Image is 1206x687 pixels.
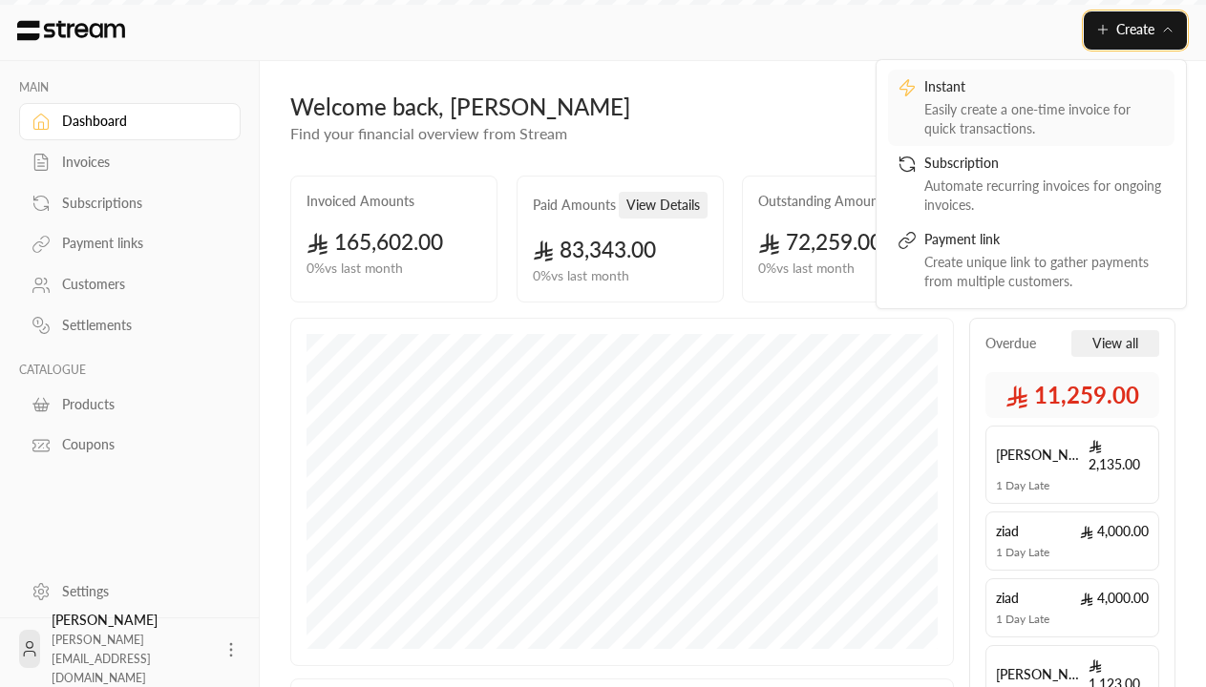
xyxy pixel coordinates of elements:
[52,633,151,685] span: [PERSON_NAME][EMAIL_ADDRESS][DOMAIN_NAME]
[996,545,1049,560] span: 1 Day Late
[619,192,708,219] button: View Details
[19,427,241,464] a: Coupons
[1080,522,1149,541] span: 4,000.00
[996,665,1089,684] span: [PERSON_NAME]
[1071,330,1159,357] button: View all
[19,103,241,140] a: Dashboard
[758,259,855,279] span: 0 % vs last month
[996,612,1049,627] span: 1 Day Late
[996,589,1019,608] span: ziad
[62,316,217,335] div: Settlements
[307,259,403,279] span: 0 % vs last month
[996,478,1049,493] span: 1 Day Late
[1005,380,1139,410] span: 11,259.00
[758,192,889,211] h2: Outstanding Amounts
[1116,21,1154,37] span: Create
[290,92,1018,122] div: Welcome back, [PERSON_NAME]
[62,194,217,213] div: Subscriptions
[924,154,1165,177] div: Subscription
[985,578,1159,637] a: ziad 4,000.001 Day Late
[52,611,210,687] div: [PERSON_NAME]
[924,177,1165,215] div: Automate recurring invoices for ongoing invoices.
[19,184,241,221] a: Subscriptions
[62,395,217,414] div: Products
[62,275,217,294] div: Customers
[19,80,241,95] p: MAIN
[924,100,1165,138] div: Easily create a one-time invoice for quick transactions.
[62,112,217,131] div: Dashboard
[307,192,414,211] h2: Invoiced Amounts
[19,385,241,423] a: Products
[1084,11,1187,50] button: Create
[985,426,1159,504] a: [PERSON_NAME] 2,135.001 Day Late
[924,253,1165,291] div: Create unique link to gather payments from multiple customers.
[307,229,443,255] span: 165,602.00
[62,234,217,253] div: Payment links
[19,225,241,262] a: Payment links
[996,522,1019,541] span: ziad
[888,70,1174,146] a: InstantEasily create a one-time invoice for quick transactions.
[62,153,217,172] div: Invoices
[1080,589,1149,608] span: 4,000.00
[758,229,882,255] span: 72,259.00
[290,124,567,142] span: Find your financial overview from Stream
[62,582,217,601] div: Settings
[533,237,657,262] span: 83,343.00
[985,334,1036,353] span: Overdue
[15,20,127,41] img: Logo
[1089,436,1149,474] span: 2,135.00
[19,572,241,610] a: Settings
[888,146,1174,222] a: SubscriptionAutomate recurring invoices for ongoing invoices.
[985,511,1159,571] a: ziad 4,000.001 Day Late
[19,266,241,303] a: Customers
[924,77,1165,100] div: Instant
[19,363,241,378] p: CATALOGUE
[62,435,217,454] div: Coupons
[19,144,241,181] a: Invoices
[533,196,616,215] h2: Paid Amounts
[888,222,1174,299] a: Payment linkCreate unique link to gather payments from multiple customers.
[533,266,629,286] span: 0 % vs last month
[996,446,1089,465] span: [PERSON_NAME]
[19,307,241,344] a: Settlements
[924,230,1165,253] div: Payment link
